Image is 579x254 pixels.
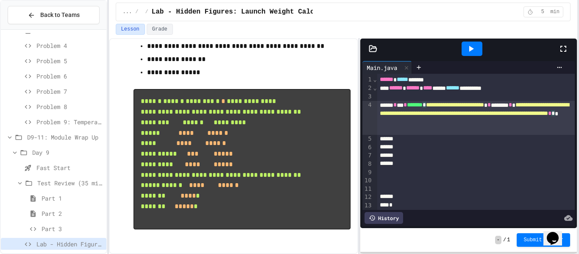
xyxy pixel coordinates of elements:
span: Back to Teams [40,11,80,20]
span: Part 1 [42,194,103,203]
span: - [495,236,501,244]
div: 9 [362,168,373,177]
div: 4 [362,101,373,135]
div: 3 [362,92,373,101]
span: Lab - Hidden Figures: Launch Weight Calculator [152,7,339,17]
div: 1 [362,75,373,84]
span: Problem 7 [36,87,103,96]
button: Lesson [116,24,145,35]
div: 10 [362,176,373,185]
span: Problem 9: Temperature Converter [36,117,103,126]
div: Main.java [362,63,401,72]
div: 5 [362,135,373,143]
span: Test Review (35 mins) [37,179,103,187]
span: D9-11: Module Wrap Up [27,133,103,142]
span: Lab - Hidden Figures: Launch Weight Calculator [36,240,103,248]
div: 8 [362,160,373,168]
span: Fast Start [36,163,103,172]
button: Submit Answer [517,233,570,247]
span: 5 [536,8,549,15]
span: Problem 6 [36,72,103,81]
button: Back to Teams [8,6,100,24]
div: History [365,212,403,224]
span: Day 9 [32,148,103,157]
div: 13 [362,201,373,210]
span: / [135,8,138,15]
span: Fold line [373,76,377,83]
div: 6 [362,143,373,152]
span: / [503,237,506,243]
span: 1 [507,237,510,243]
span: Problem 8 [36,102,103,111]
span: Problem 5 [36,56,103,65]
div: 14 [362,210,373,218]
span: ... [123,8,132,15]
span: min [550,8,560,15]
span: Submit Answer [523,237,563,243]
div: Main.java [362,61,412,74]
button: Grade [147,24,173,35]
div: 12 [362,193,373,201]
span: Problem 4 [36,41,103,50]
span: Fold line [373,84,377,91]
iframe: chat widget [543,220,571,246]
span: Part 2 [42,209,103,218]
span: / [145,8,148,15]
span: Part 3 [42,224,103,233]
div: 11 [362,185,373,193]
div: 2 [362,84,373,92]
div: 7 [362,151,373,160]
